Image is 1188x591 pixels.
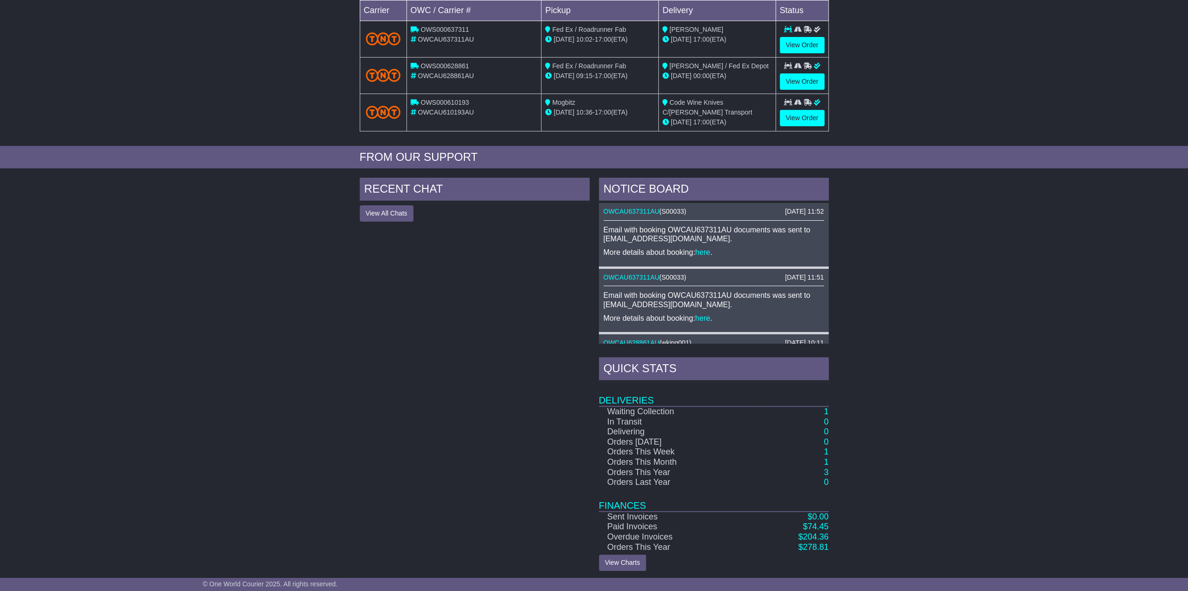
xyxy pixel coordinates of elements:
td: Sent Invoices [599,512,752,522]
span: OWS000637311 [420,26,469,33]
span: 10:36 [576,108,592,116]
a: View Order [780,37,825,53]
p: Email with booking OWCAU637311AU documents was sent to [EMAIL_ADDRESS][DOMAIN_NAME]. [604,291,824,309]
div: (ETA) [662,117,772,127]
td: Orders This Year [599,542,752,553]
a: 0 [824,437,828,447]
img: TNT_Domestic.png [366,32,401,45]
span: [DATE] [671,72,691,79]
div: ( ) [604,208,824,216]
span: 17:00 [595,108,611,116]
span: S00033 [662,208,684,215]
td: Orders [DATE] [599,437,752,447]
div: [DATE] 11:51 [785,274,824,281]
span: 204.36 [803,532,828,541]
a: $74.45 [803,522,828,531]
span: 17:00 [693,118,710,126]
span: [PERSON_NAME] [669,26,723,33]
span: 74.45 [807,522,828,531]
a: View Order [780,110,825,126]
div: FROM OUR SUPPORT [360,151,829,164]
a: View Order [780,73,825,90]
span: [DATE] [554,72,574,79]
div: - (ETA) [545,35,654,44]
a: here [695,248,710,256]
span: OWS000628861 [420,62,469,70]
span: 17:00 [693,36,710,43]
span: OWCAU637311AU [418,36,474,43]
td: Waiting Collection [599,406,752,417]
span: [DATE] [671,36,691,43]
span: Fed Ex / Roadrunner Fab [552,62,626,70]
td: Orders This Year [599,468,752,478]
td: Deliveries [599,382,829,406]
a: 1 [824,447,828,456]
td: Delivering [599,427,752,437]
a: $278.81 [798,542,828,552]
span: OWCAU628861AU [418,72,474,79]
td: Orders This Week [599,447,752,457]
td: Orders Last Year [599,477,752,488]
button: View All Chats [360,205,413,222]
a: 3 [824,468,828,477]
td: Paid Invoices [599,522,752,532]
p: More details about booking: . [604,248,824,257]
td: Overdue Invoices [599,532,752,542]
a: 1 [824,457,828,467]
a: 0 [824,417,828,426]
img: TNT_Domestic.png [366,106,401,118]
a: here [695,314,710,322]
a: OWCAU637311AU [604,208,660,215]
a: 0 [824,427,828,436]
a: 1 [824,407,828,416]
p: Email with booking OWCAU637311AU documents was sent to [EMAIL_ADDRESS][DOMAIN_NAME]. [604,225,824,243]
a: 0 [824,477,828,487]
span: Mogbitz [552,99,575,106]
div: RECENT CHAT [360,178,590,203]
span: [DATE] [671,118,691,126]
span: OWS000610193 [420,99,469,106]
div: [DATE] 11:52 [785,208,824,216]
a: $204.36 [798,532,828,541]
div: NOTICE BOARD [599,178,829,203]
div: (ETA) [662,35,772,44]
div: ( ) [604,274,824,281]
div: Quick Stats [599,357,829,382]
td: Orders This Month [599,457,752,468]
span: [DATE] [554,108,574,116]
img: TNT_Domestic.png [366,69,401,81]
a: OWCAU628861AU [604,339,660,346]
a: OWCAU637311AU [604,274,660,281]
div: (ETA) [662,71,772,81]
span: 17:00 [595,72,611,79]
span: 0.00 [812,512,828,521]
span: OWCAU610193AU [418,108,474,116]
span: 17:00 [595,36,611,43]
span: 00:00 [693,72,710,79]
span: [DATE] [554,36,574,43]
span: 09:15 [576,72,592,79]
td: Finances [599,488,829,512]
a: View Charts [599,555,646,571]
span: 10:02 [576,36,592,43]
span: Code Wine Knives C/[PERSON_NAME] Transport [662,99,752,116]
span: Fed Ex / Roadrunner Fab [552,26,626,33]
div: ( ) [604,339,824,347]
a: $0.00 [807,512,828,521]
div: [DATE] 10:11 [785,339,824,347]
span: 278.81 [803,542,828,552]
span: [PERSON_NAME] / Fed Ex Depot [669,62,768,70]
span: S00033 [662,274,684,281]
div: - (ETA) [545,71,654,81]
div: - (ETA) [545,108,654,117]
span: wking001 [662,339,689,346]
p: More details about booking: . [604,314,824,323]
td: In Transit [599,417,752,427]
span: © One World Courier 2025. All rights reserved. [203,580,338,588]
